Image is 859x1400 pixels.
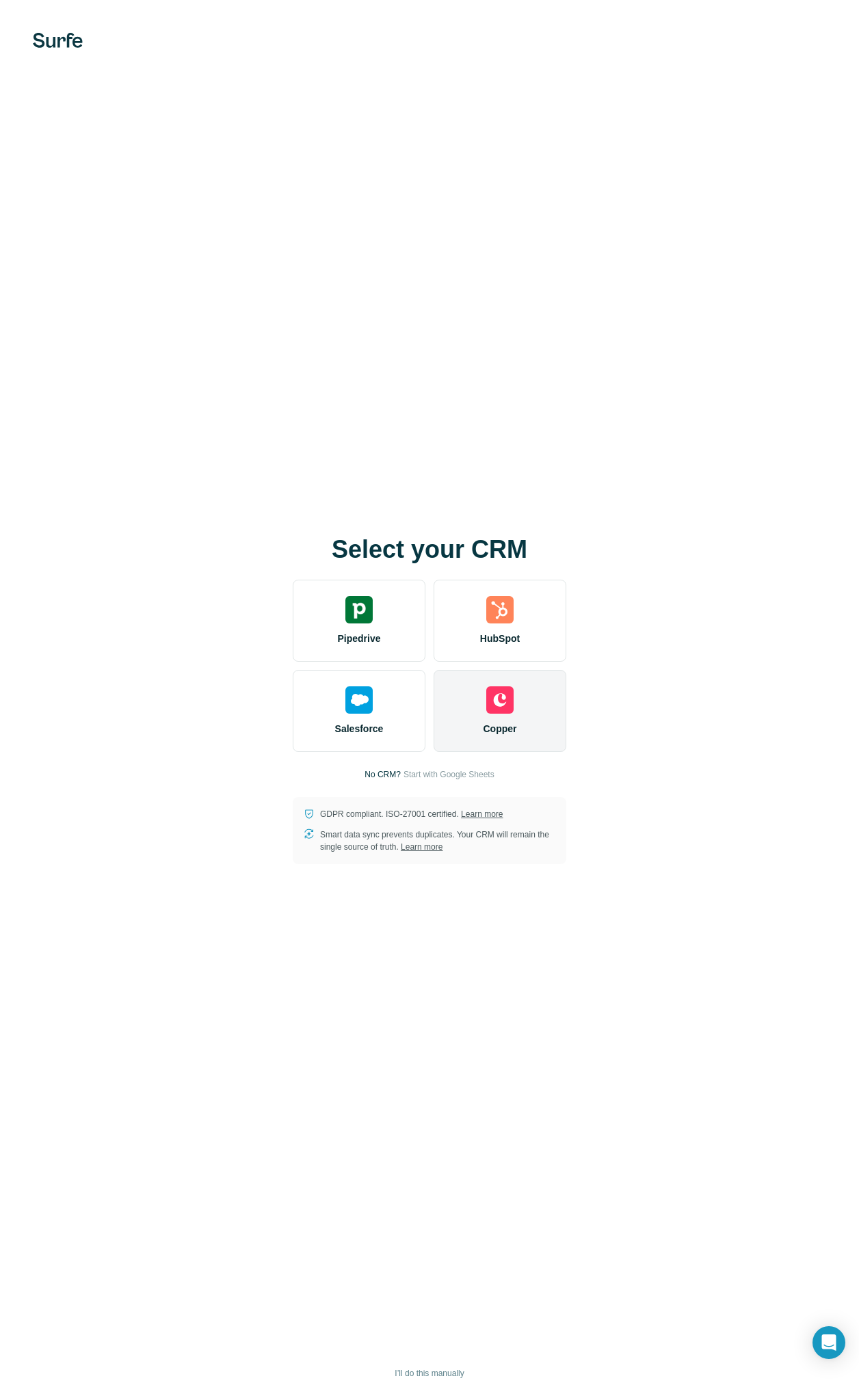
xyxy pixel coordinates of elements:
[812,1326,845,1359] div: Open Intercom Messenger
[395,1367,464,1379] span: I’ll do this manually
[484,722,517,736] span: Copper
[320,808,503,820] p: GDPR compliant. ISO-27001 certified.
[335,722,384,736] span: Salesforce
[293,536,566,563] h1: Select your CRM
[33,33,83,48] img: Surfe's logo
[385,1363,473,1384] button: I’ll do this manually
[480,632,520,645] span: HubSpot
[345,686,373,714] img: salesforce's logo
[486,596,514,623] img: hubspot's logo
[461,809,503,819] a: Learn more
[365,768,401,781] p: No CRM?
[401,842,442,852] a: Learn more
[320,829,555,853] p: Smart data sync prevents duplicates. Your CRM will remain the single source of truth.
[337,632,380,645] span: Pipedrive
[404,768,494,781] button: Start with Google Sheets
[486,686,514,714] img: copper's logo
[345,596,373,623] img: pipedrive's logo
